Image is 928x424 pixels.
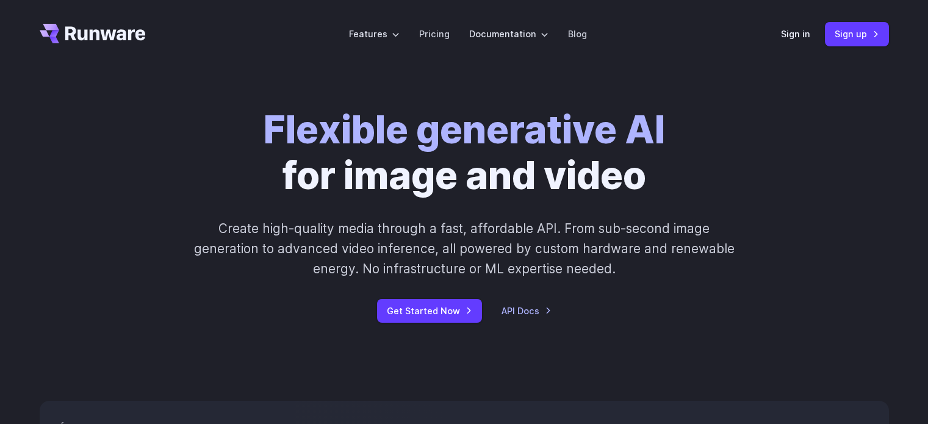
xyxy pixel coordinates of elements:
[825,22,889,46] a: Sign up
[377,299,482,323] a: Get Started Now
[502,304,552,318] a: API Docs
[264,107,665,153] strong: Flexible generative AI
[349,27,400,41] label: Features
[40,24,146,43] a: Go to /
[192,218,736,279] p: Create high-quality media through a fast, affordable API. From sub-second image generation to adv...
[469,27,549,41] label: Documentation
[264,107,665,199] h1: for image and video
[781,27,810,41] a: Sign in
[419,27,450,41] a: Pricing
[568,27,587,41] a: Blog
